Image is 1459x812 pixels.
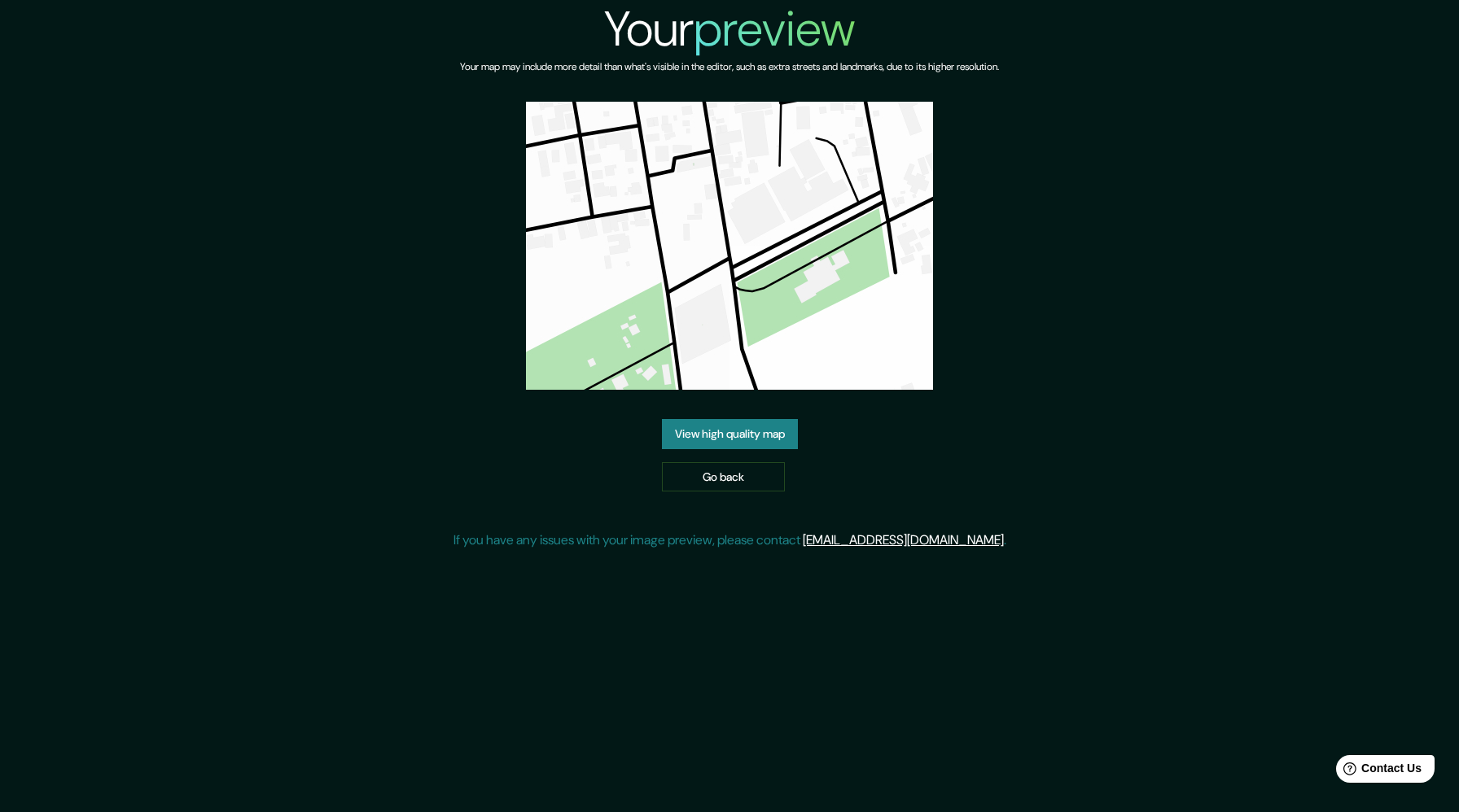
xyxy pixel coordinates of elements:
img: created-map-preview [526,102,933,390]
a: [EMAIL_ADDRESS][DOMAIN_NAME] [803,531,1004,548]
a: Go back [662,462,785,492]
iframe: Help widget launcher [1314,749,1441,794]
h6: Your map may include more detail than what's visible in the editor, such as extra streets and lan... [460,59,999,76]
a: View high quality map [662,419,798,449]
p: If you have any issues with your image preview, please contact . [453,530,1006,550]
